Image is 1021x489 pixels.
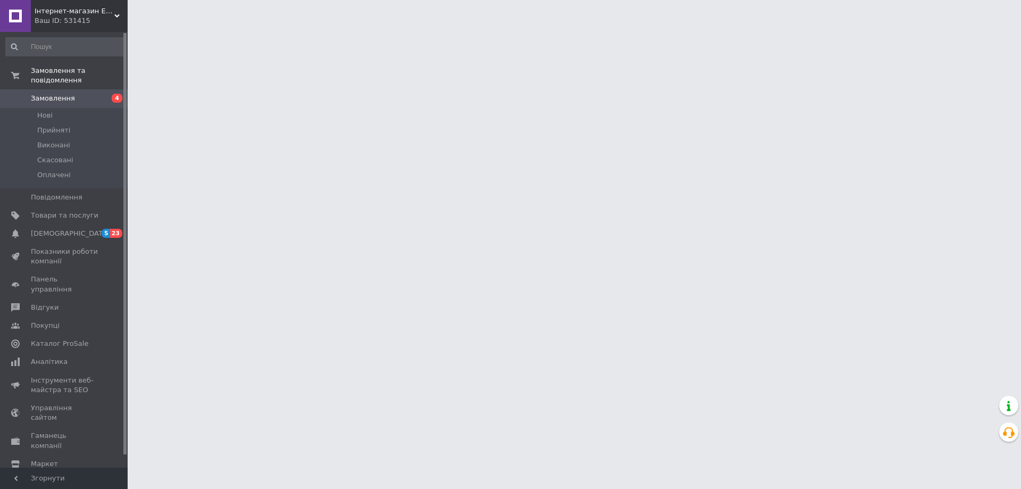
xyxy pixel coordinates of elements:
span: Скасовані [37,155,73,165]
span: Повідомлення [31,193,82,202]
span: Показники роботи компанії [31,247,98,266]
span: Замовлення та повідомлення [31,66,128,85]
span: Замовлення [31,94,75,103]
span: Нові [37,111,53,120]
span: Маркет [31,459,58,469]
span: 23 [110,229,122,238]
span: Каталог ProSale [31,339,88,349]
span: Аналітика [31,357,68,367]
span: [DEMOGRAPHIC_DATA] [31,229,110,238]
span: Оплачені [37,170,71,180]
input: Пошук [5,37,125,56]
div: Ваш ID: 531415 [35,16,128,26]
span: Покупці [31,321,60,330]
span: Панель управління [31,275,98,294]
span: Гаманець компанії [31,431,98,450]
span: Управління сайтом [31,403,98,422]
span: Виконані [37,140,70,150]
span: Відгуки [31,303,58,312]
span: Інструменти веб-майстра та SEO [31,376,98,395]
span: Товари та послуги [31,211,98,220]
span: Прийняті [37,126,70,135]
span: 4 [112,94,122,103]
span: 5 [102,229,110,238]
span: Інтернет-магазин EXUS [35,6,114,16]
